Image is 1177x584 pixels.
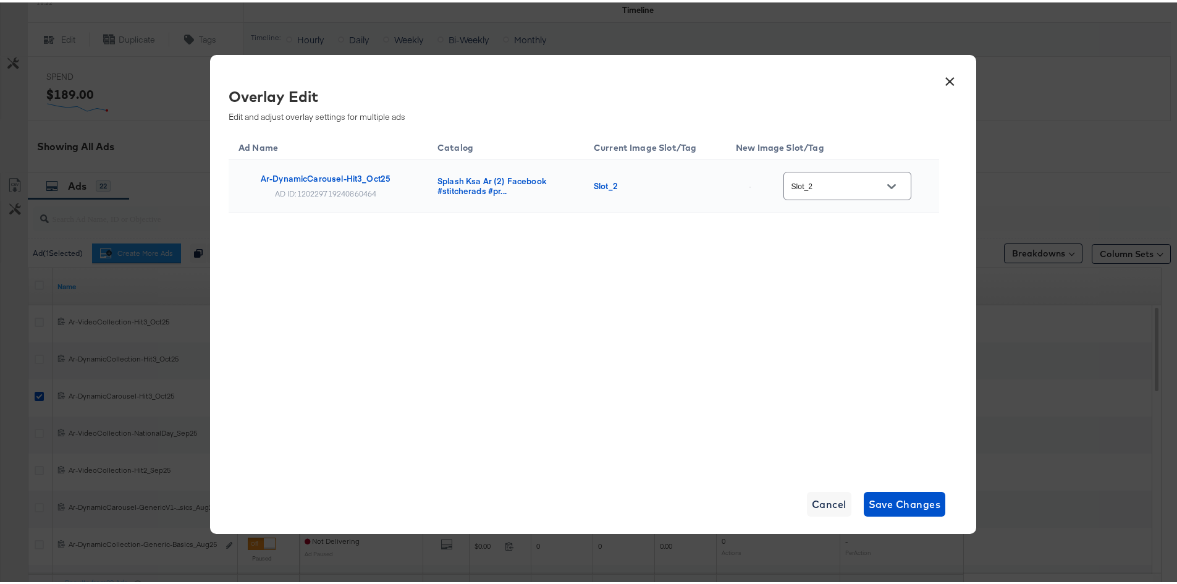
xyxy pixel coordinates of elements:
span: Cancel [812,493,846,510]
th: New Image Slot/Tag [726,130,939,158]
span: Save Changes [869,493,941,510]
div: Edit and adjust overlay settings for multiple ads [229,83,930,120]
button: Save Changes [864,489,946,514]
div: AD ID: 120229719240860464 [275,186,377,196]
button: Open [882,175,901,193]
button: × [939,65,961,87]
button: Cancel [807,489,851,514]
span: Ad Name [238,140,294,151]
div: Splash Ksa Ar (2) Facebook #stitcherads #pr... [437,174,569,193]
th: Current Image Slot/Tag [584,130,726,158]
div: Ar-DynamicCarousel-Hit3_Oct25 [261,171,390,181]
span: Catalog [437,140,489,151]
div: Overlay Edit [229,83,930,104]
div: Slot_2 [594,179,711,188]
